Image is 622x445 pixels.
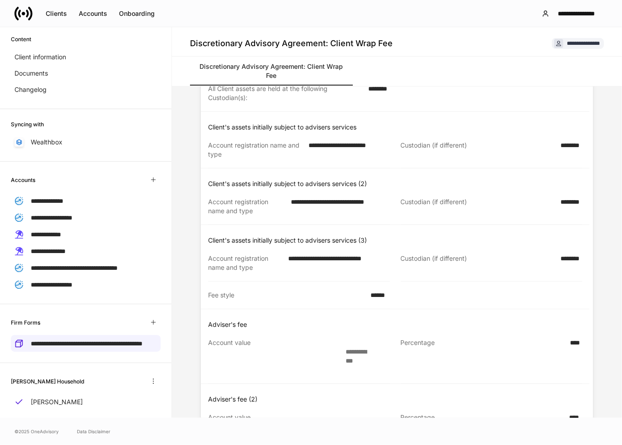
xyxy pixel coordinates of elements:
a: Wealthbox [11,134,161,150]
span: © 2025 OneAdvisory [14,428,59,435]
a: Documents [11,65,161,81]
a: Client information [11,49,161,65]
div: Account registration name and type [208,141,303,159]
p: Client's assets initially subject to advisers services (3) [208,236,589,245]
button: Clients [40,6,73,21]
div: Clients [46,9,67,18]
a: [PERSON_NAME] [11,394,161,410]
p: Adviser's fee (2) [208,395,589,404]
h6: [PERSON_NAME] Household [11,377,84,386]
p: [PERSON_NAME] [31,397,83,407]
a: Changelog [11,81,161,98]
p: Client's assets initially subject to advisers services (2) [208,179,589,188]
p: Client information [14,53,66,62]
div: Fee style [208,291,365,300]
div: Onboarding [119,9,155,18]
a: Data Disclaimer [77,428,110,435]
div: Custodian (if different) [401,254,556,272]
div: Account registration name and type [208,197,285,215]
button: Accounts [73,6,113,21]
div: Account value [208,338,340,374]
p: Documents [14,69,48,78]
div: Accounts [79,9,107,18]
div: Account registration name and type [208,254,283,272]
h4: Discretionary Advisory Agreement: Client Wrap Fee [190,38,393,49]
p: Client's assets initially subject to advisers services [208,123,589,132]
h6: Syncing with [11,120,44,129]
div: Percentage [401,338,565,374]
h6: Accounts [11,176,35,184]
h6: Firm Forms [11,318,40,327]
div: Custodian (if different) [401,197,556,215]
a: Discretionary Advisory Agreement: Client Wrap Fee [190,57,353,86]
p: Changelog [14,85,47,94]
div: Custodian (if different) [401,141,556,159]
h6: Content [11,35,31,43]
p: Wealthbox [31,138,62,147]
button: Onboarding [113,6,161,21]
p: Adviser's fee [208,320,589,329]
div: All Client assets are held at the following Custodian(s): [208,84,363,102]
